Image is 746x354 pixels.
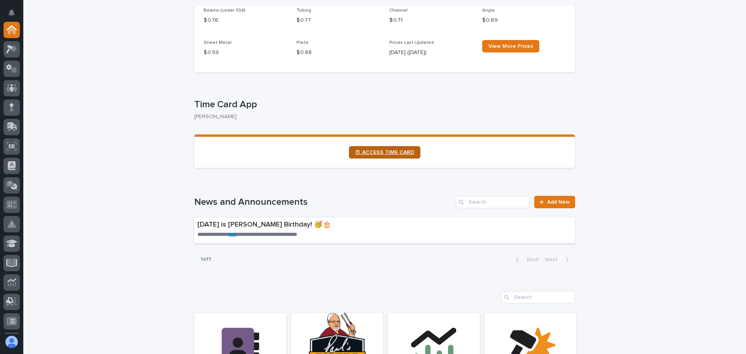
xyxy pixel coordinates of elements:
p: [PERSON_NAME] [194,113,569,120]
p: $ 0.76 [204,16,287,24]
span: ⏲ ACCESS TIME CARD [355,150,414,155]
p: $ 0.77 [296,16,380,24]
input: Search [456,196,530,208]
p: $ 0.68 [296,49,380,57]
span: Channel [389,8,408,13]
p: Time Card App [194,99,572,110]
span: Angle [482,8,495,13]
button: Notifications [3,5,20,21]
span: Next [545,257,562,262]
button: Next [542,256,575,263]
h1: News and Announcements [194,197,453,208]
span: Back [522,257,539,262]
a: Add New [534,196,575,208]
span: Plate [296,40,309,45]
span: Add New [547,199,570,205]
button: users-avatar [3,334,20,350]
p: 1 of 1 [194,250,217,269]
p: $ 0.69 [482,16,566,24]
a: ⏲ ACCESS TIME CARD [349,146,420,159]
a: View More Prices [482,40,539,52]
span: Tubing [296,8,311,13]
span: Beams (under 55#) [204,8,246,13]
p: $ 0.59 [204,49,287,57]
input: Search [501,291,575,303]
p: $ 0.71 [389,16,473,24]
button: Back [509,256,542,263]
span: Sheet Metal [204,40,232,45]
span: Prices Last Updated [389,40,434,45]
p: [DATE] ([DATE]) [389,49,473,57]
p: [DATE] is [PERSON_NAME] Birthday! 🥳🎂 [197,221,460,229]
div: Notifications [10,9,20,22]
span: View More Prices [488,44,533,49]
